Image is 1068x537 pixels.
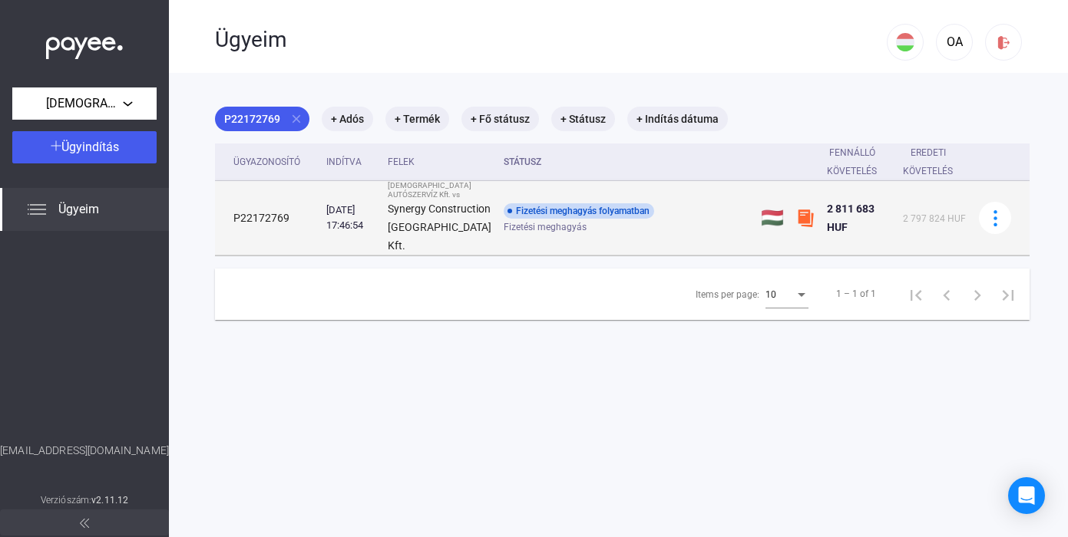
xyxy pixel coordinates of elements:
div: Fennálló követelés [827,143,877,180]
button: Ügyindítás [12,131,157,163]
img: logout-red [996,35,1012,51]
button: First page [901,278,931,309]
button: Previous page [931,278,962,309]
div: Ügyeim [215,27,887,53]
th: Státusz [498,143,755,181]
td: P22172769 [215,181,320,255]
div: OA [941,33,967,51]
div: Indítva [326,153,362,171]
div: Fennálló követelés [827,143,891,180]
strong: v2.11.12 [91,495,128,506]
img: arrow-double-left-grey.svg [80,519,89,528]
strong: Synergy Construction [GEOGRAPHIC_DATA] Kft. [388,203,491,252]
div: 1 – 1 of 1 [836,285,876,303]
mat-select: Items per page: [765,285,808,303]
img: list.svg [28,200,46,219]
mat-chip: + Adós [322,107,373,131]
div: Eredeti követelés [903,143,967,180]
button: more-blue [979,202,1011,234]
button: [DEMOGRAPHIC_DATA] AUTÓSZERVÍZ Kft. [12,87,157,120]
button: Last page [993,278,1023,309]
mat-chip: + Fő státusz [461,107,539,131]
button: Next page [962,278,993,309]
div: [DEMOGRAPHIC_DATA] AUTÓSZERVÍZ Kft. vs [388,181,491,199]
div: Open Intercom Messenger [1008,477,1045,514]
img: szamlazzhu-mini [796,209,815,227]
div: Indítva [326,153,375,171]
td: 🇭🇺 [755,181,790,255]
img: plus-white.svg [51,140,61,151]
mat-chip: + Indítás dátuma [627,107,728,131]
span: 2 797 824 HUF [903,213,966,224]
mat-chip: P22172769 [215,107,309,131]
mat-chip: + Termék [385,107,449,131]
div: Fizetési meghagyás folyamatban [504,203,654,219]
div: Eredeti követelés [903,143,953,180]
span: 2 811 683 HUF [827,203,875,233]
button: logout-red [985,24,1022,61]
span: Ügyeim [58,200,99,219]
div: Ügyazonosító [233,153,314,171]
mat-icon: close [289,112,303,126]
div: Ügyazonosító [233,153,300,171]
div: Items per page: [696,285,759,304]
span: 10 [765,289,776,300]
div: Felek [388,153,491,171]
button: HU [887,24,924,61]
span: [DEMOGRAPHIC_DATA] AUTÓSZERVÍZ Kft. [46,94,123,113]
div: Felek [388,153,415,171]
span: Ügyindítás [61,140,119,154]
mat-chip: + Státusz [551,107,615,131]
img: more-blue [987,210,1004,226]
img: HU [896,33,914,51]
img: white-payee-white-dot.svg [46,28,123,60]
div: [DATE] 17:46:54 [326,203,375,233]
span: Fizetési meghagyás [504,218,587,236]
button: OA [936,24,973,61]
